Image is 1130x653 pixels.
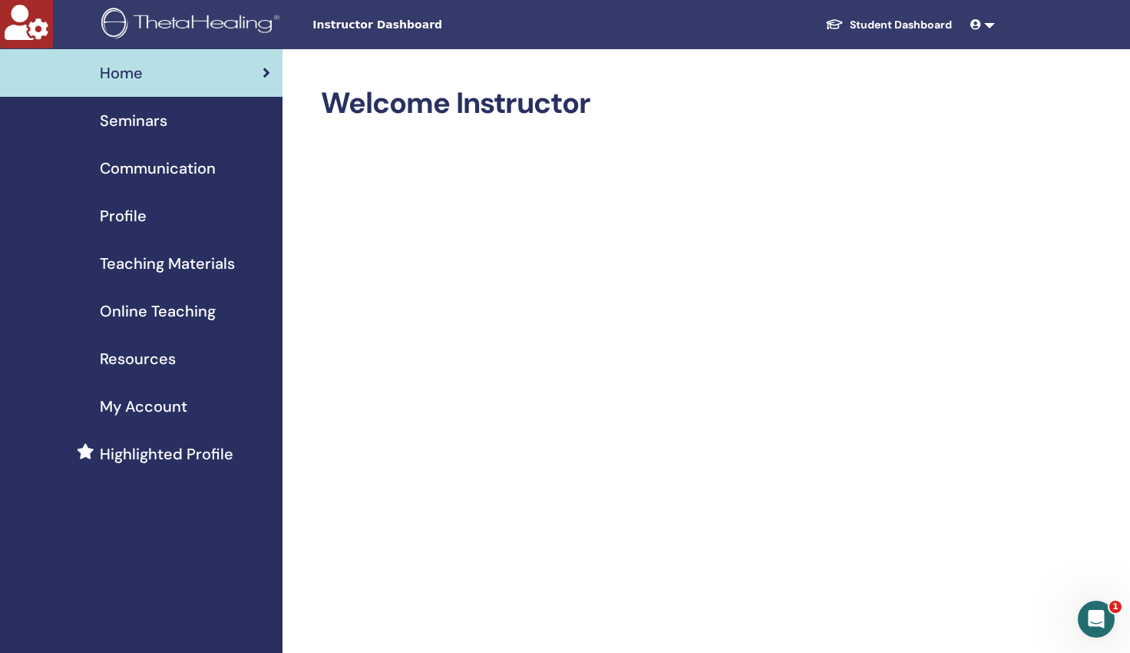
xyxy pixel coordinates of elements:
img: logo.png [101,8,285,42]
h2: Welcome Instructor [321,86,992,121]
span: Online Teaching [100,300,216,323]
iframe: Intercom live chat [1078,601,1115,638]
span: 1 [1109,601,1122,613]
img: graduation-cap-white.svg [825,18,844,31]
a: Student Dashboard [813,11,964,39]
span: Highlighted Profile [100,443,233,466]
span: Communication [100,157,216,180]
span: Teaching Materials [100,252,235,275]
span: Seminars [100,109,167,132]
span: Profile [100,204,147,227]
span: Resources [100,347,176,370]
span: Instructor Dashboard [312,17,543,33]
span: My Account [100,395,187,418]
span: Home [100,61,143,85]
